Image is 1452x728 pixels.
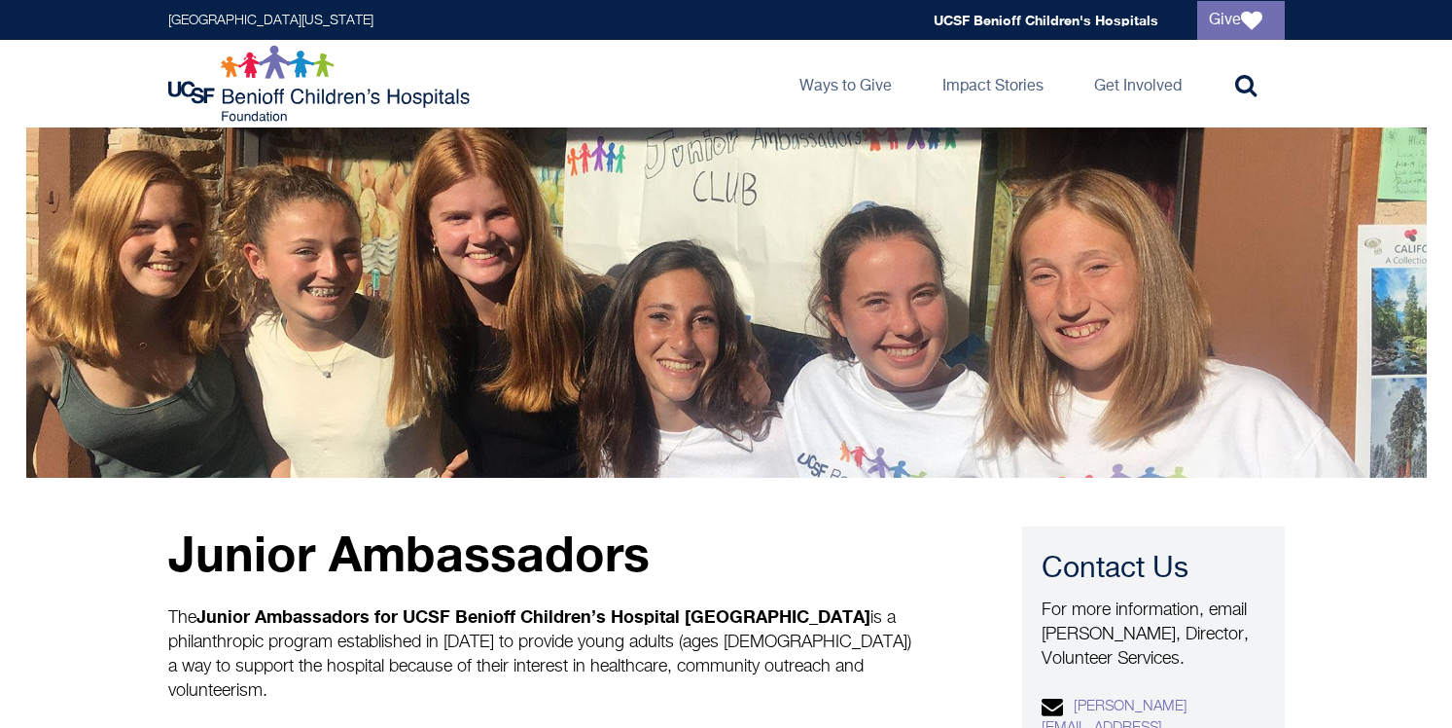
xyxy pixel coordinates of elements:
[784,40,907,127] a: Ways to Give
[927,40,1059,127] a: Impact Stories
[1079,40,1197,127] a: Get Involved
[168,527,917,580] p: Junior Ambassadors
[1197,1,1285,40] a: Give
[168,14,373,27] a: [GEOGRAPHIC_DATA][US_STATE]
[934,12,1158,28] a: UCSF Benioff Children's Hospitals
[196,605,870,627] strong: Junior Ambassadors for UCSF Benioff Children’s Hospital [GEOGRAPHIC_DATA]
[1042,550,1265,589] div: Contact Us
[168,45,475,123] img: Logo for UCSF Benioff Children's Hospitals Foundation
[168,604,917,704] p: The is a philanthropic program established in [DATE] to provide young adults (ages [DEMOGRAPHIC_D...
[1042,599,1265,672] p: For more information, email [PERSON_NAME], Director, Volunteer Services.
